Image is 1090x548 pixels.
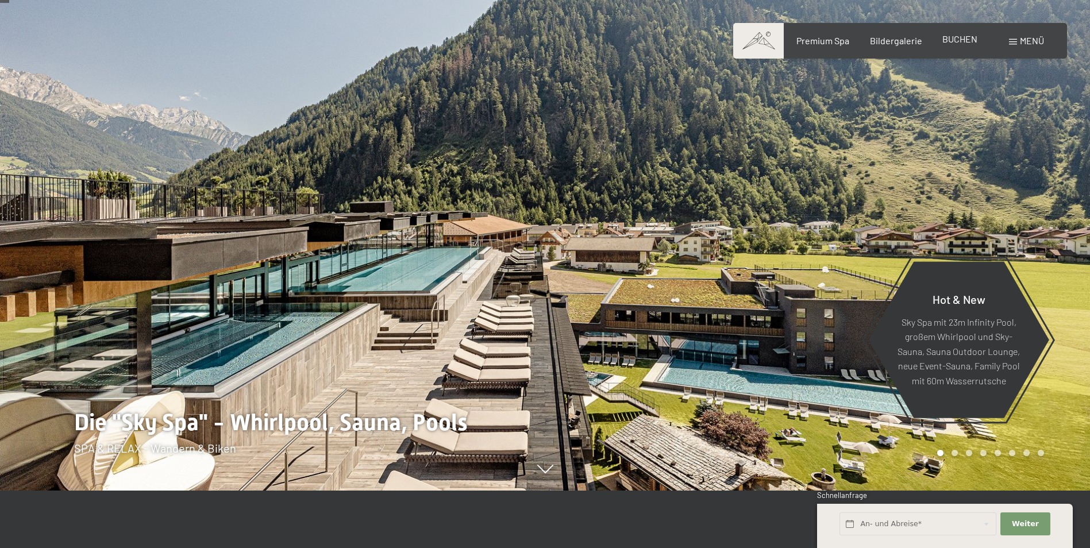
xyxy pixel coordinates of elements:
[942,33,977,44] a: BUCHEN
[868,261,1050,419] a: Hot & New Sky Spa mit 23m Infinity Pool, großem Whirlpool und Sky-Sauna, Sauna Outdoor Lounge, ne...
[1012,519,1039,529] span: Weiter
[1023,450,1030,456] div: Carousel Page 7
[933,450,1044,456] div: Carousel Pagination
[995,450,1001,456] div: Carousel Page 5
[870,35,922,46] a: Bildergalerie
[952,450,958,456] div: Carousel Page 2
[896,314,1021,388] p: Sky Spa mit 23m Infinity Pool, großem Whirlpool und Sky-Sauna, Sauna Outdoor Lounge, neue Event-S...
[1020,35,1044,46] span: Menü
[817,491,867,500] span: Schnellanfrage
[980,450,987,456] div: Carousel Page 4
[1038,450,1044,456] div: Carousel Page 8
[1009,450,1015,456] div: Carousel Page 6
[933,292,985,306] span: Hot & New
[1000,512,1050,536] button: Weiter
[966,450,972,456] div: Carousel Page 3
[796,35,849,46] a: Premium Spa
[937,450,943,456] div: Carousel Page 1 (Current Slide)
